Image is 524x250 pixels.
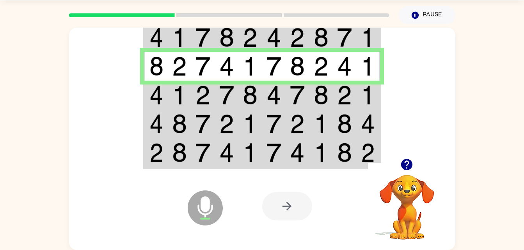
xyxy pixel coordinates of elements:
img: 1 [314,114,329,134]
img: 4 [219,143,234,162]
img: 2 [172,56,187,76]
img: 8 [337,143,352,162]
img: 8 [314,28,329,47]
img: 4 [266,28,281,47]
img: 7 [195,143,210,162]
img: 4 [290,143,305,162]
img: 8 [219,28,234,47]
img: 2 [243,28,258,47]
img: 1 [361,28,375,47]
img: 2 [149,143,163,162]
img: 4 [219,56,234,76]
img: 7 [195,28,210,47]
img: 7 [266,143,281,162]
img: 2 [219,114,234,134]
img: 4 [361,114,375,134]
img: 8 [337,114,352,134]
img: 7 [266,56,281,76]
img: 1 [361,85,375,105]
img: 2 [290,28,305,47]
img: 2 [314,56,329,76]
img: 8 [172,114,187,134]
img: 2 [337,85,352,105]
img: 7 [195,56,210,76]
img: 7 [195,114,210,134]
img: 8 [149,56,163,76]
img: 1 [243,114,258,134]
img: 1 [361,56,375,76]
img: 7 [266,114,281,134]
img: 1 [314,143,329,162]
img: 2 [361,143,375,162]
img: 1 [243,56,258,76]
button: Pause [399,6,455,24]
img: 1 [172,28,187,47]
img: 1 [172,85,187,105]
img: 7 [219,85,234,105]
img: 4 [266,85,281,105]
img: 8 [314,85,329,105]
img: 2 [290,114,305,134]
img: 8 [172,143,187,162]
img: 1 [243,143,258,162]
img: 4 [149,85,163,105]
img: 7 [290,85,305,105]
img: 8 [243,85,258,105]
video: Your browser must support playing .mp4 files to use Literably. Please try using another browser. [368,163,446,241]
img: 7 [337,28,352,47]
img: 4 [149,114,163,134]
img: 4 [149,28,163,47]
img: 2 [195,85,210,105]
img: 4 [337,56,352,76]
img: 8 [290,56,305,76]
